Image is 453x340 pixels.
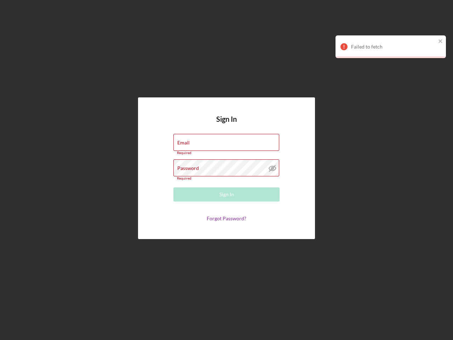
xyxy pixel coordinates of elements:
[438,38,443,45] button: close
[173,151,280,155] div: Required
[207,215,246,221] a: Forgot Password?
[216,115,237,134] h4: Sign In
[173,176,280,181] div: Required
[177,140,190,146] label: Email
[177,165,199,171] label: Password
[173,187,280,202] button: Sign In
[219,187,234,202] div: Sign In
[351,44,436,50] div: Failed to fetch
